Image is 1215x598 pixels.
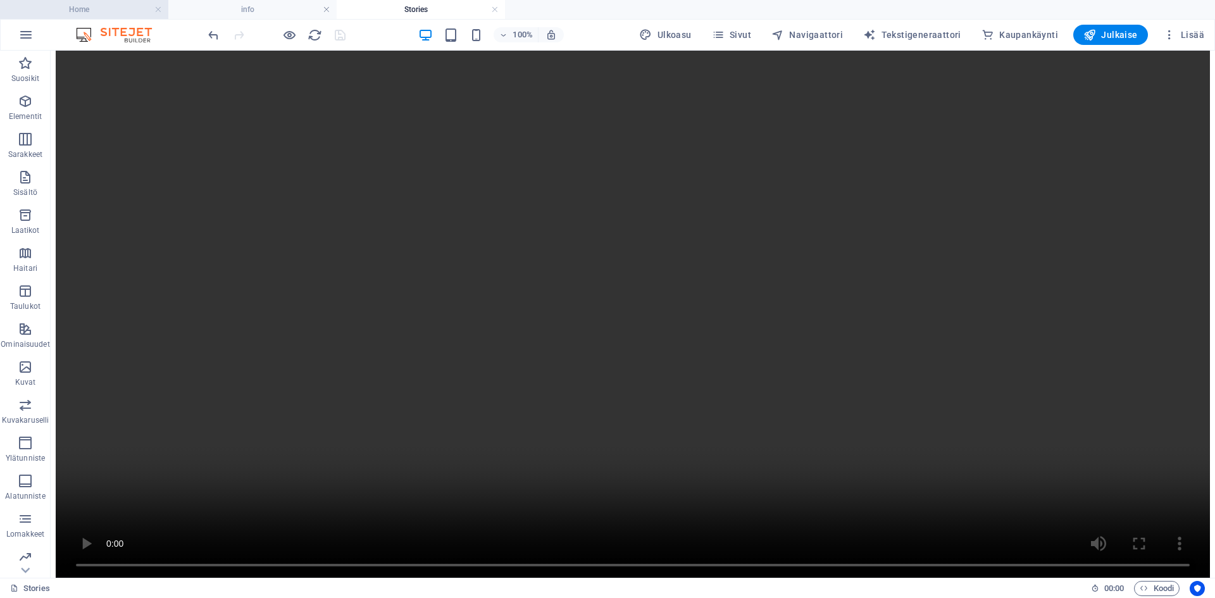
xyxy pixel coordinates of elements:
p: Lomakkeet [6,529,44,539]
span: Sivut [712,28,751,41]
button: Koodi [1134,581,1180,596]
span: Koodi [1140,581,1174,596]
span: Navigaattori [771,28,843,41]
button: undo [206,27,221,42]
h6: Istunnon aika [1091,581,1125,596]
h4: Stories [337,3,505,16]
button: Ulkoasu [634,25,696,45]
span: Julkaise [1083,28,1138,41]
button: Usercentrics [1190,581,1205,596]
a: Napsauta peruuttaaksesi valinnan. Kaksoisnapsauta avataksesi Sivut [10,581,50,596]
button: Lisää [1158,25,1209,45]
p: Kuvakaruselli [2,415,49,425]
span: Kaupankäynti [981,28,1058,41]
p: Kuvat [15,377,36,387]
button: reload [307,27,322,42]
button: Tekstigeneraattori [858,25,966,45]
p: Sisältö [13,187,37,197]
button: Sivut [707,25,756,45]
p: Ylätunniste [6,453,45,463]
span: 00 00 [1104,581,1124,596]
p: Suosikit [11,73,39,84]
div: Ulkoasu (Ctrl+Alt+Y) [634,25,696,45]
p: Sarakkeet [8,149,42,159]
span: Tekstigeneraattori [863,28,961,41]
img: Editor Logo [73,27,168,42]
span: Ulkoasu [639,28,691,41]
p: Taulukot [10,301,40,311]
i: Lataa sivu uudelleen [308,28,322,42]
span: Lisää [1163,28,1204,41]
span: : [1113,583,1115,593]
p: Laatikot [11,225,40,235]
button: Navigaattori [766,25,848,45]
p: Alatunniste [5,491,45,501]
button: Kaupankäynti [976,25,1063,45]
h4: info [168,3,337,16]
i: Koon muuttuessa säädä zoomaustaso automaattisesti sopimaan valittuun laitteeseen. [545,29,557,40]
p: Elementit [9,111,42,121]
button: Julkaise [1073,25,1148,45]
p: Ominaisuudet [1,339,49,349]
h6: 100% [513,27,533,42]
p: Haitari [13,263,37,273]
button: 100% [494,27,539,42]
